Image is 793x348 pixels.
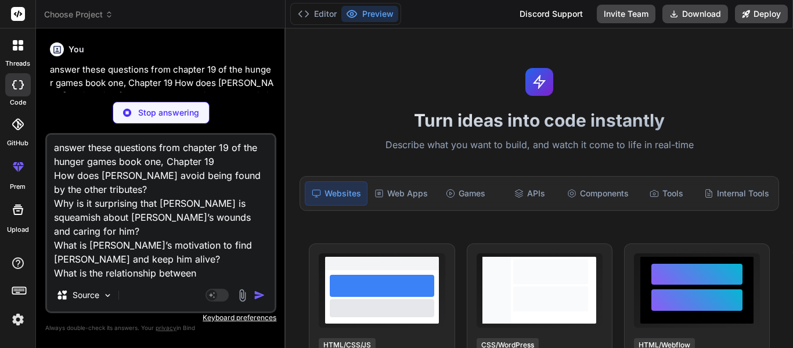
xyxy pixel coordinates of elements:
[45,322,276,333] p: Always double-check its answers. Your in Bind
[563,181,633,206] div: Components
[370,181,432,206] div: Web Apps
[305,181,367,206] div: Websites
[435,181,496,206] div: Games
[44,9,113,20] span: Choose Project
[499,181,560,206] div: APIs
[138,107,199,119] p: Stop answering
[293,6,341,22] button: Editor
[8,310,28,329] img: settings
[10,182,26,192] label: prem
[5,59,30,69] label: threads
[45,313,276,322] p: Keyboard preferences
[254,289,265,301] img: icon
[69,44,84,55] h6: You
[293,138,786,153] p: Describe what you want to build, and watch it come to life in real-time
[700,181,774,206] div: Internal Tools
[293,110,786,131] h1: Turn ideas into code instantly
[513,5,590,23] div: Discord Support
[47,135,275,279] textarea: answer these questions from chapter 19 of the hunger games book one, Chapter 19 How does [PERSON_...
[735,5,788,23] button: Deploy
[636,181,697,206] div: Tools
[103,290,113,300] img: Pick Models
[7,225,29,235] label: Upload
[73,289,99,301] p: Source
[597,5,655,23] button: Invite Team
[662,5,728,23] button: Download
[10,98,26,107] label: code
[156,324,176,331] span: privacy
[7,138,28,148] label: GitHub
[236,289,249,302] img: attachment
[50,63,274,181] p: answer these questions from chapter 19 of the hunger games book one, Chapter 19 How does [PERSON_...
[341,6,398,22] button: Preview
